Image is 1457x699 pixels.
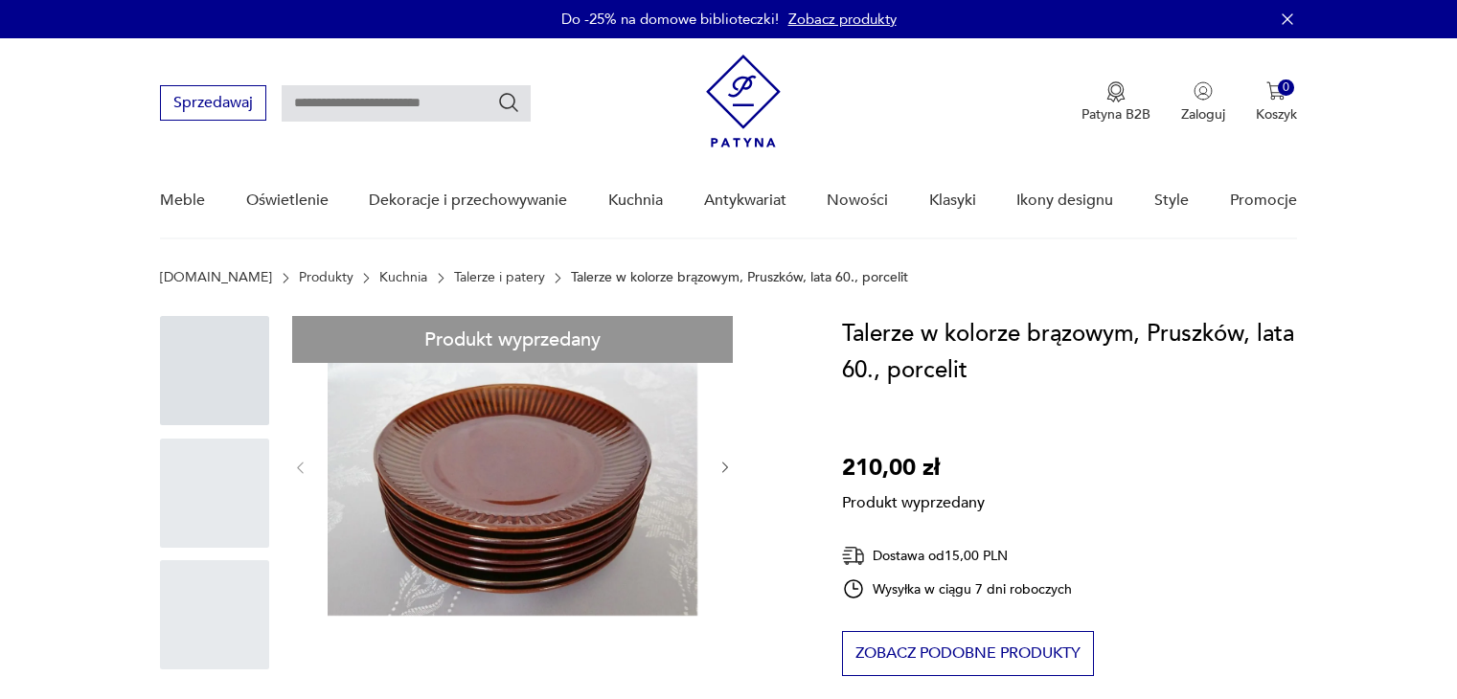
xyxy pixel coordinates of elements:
[706,55,781,147] img: Patyna - sklep z meblami i dekoracjami vintage
[1256,105,1297,124] p: Koszyk
[842,577,1072,600] div: Wysyłka w ciągu 7 dni roboczych
[788,10,897,29] a: Zobacz produkty
[608,164,663,237] a: Kuchnia
[160,270,272,285] a: [DOMAIN_NAME]
[1081,81,1150,124] button: Patyna B2B
[1266,81,1286,101] img: Ikona koszyka
[1230,164,1297,237] a: Promocje
[299,270,353,285] a: Produkty
[842,544,1072,568] div: Dostawa od 15,00 PLN
[1081,105,1150,124] p: Patyna B2B
[561,10,779,29] p: Do -25% na domowe biblioteczki!
[929,164,976,237] a: Klasyki
[842,450,985,486] p: 210,00 zł
[1081,81,1150,124] a: Ikona medaluPatyna B2B
[571,270,908,285] p: Talerze w kolorze brązowym, Pruszków, lata 60., porcelit
[497,91,520,114] button: Szukaj
[842,486,985,513] p: Produkt wyprzedany
[842,631,1094,676] button: Zobacz podobne produkty
[379,270,427,285] a: Kuchnia
[369,164,567,237] a: Dekoracje i przechowywanie
[827,164,888,237] a: Nowości
[704,164,786,237] a: Antykwariat
[160,85,266,121] button: Sprzedawaj
[1278,79,1294,96] div: 0
[1181,105,1225,124] p: Zaloguj
[1106,81,1126,102] img: Ikona medalu
[1181,81,1225,124] button: Zaloguj
[1256,81,1297,124] button: 0Koszyk
[454,270,545,285] a: Talerze i patery
[160,98,266,111] a: Sprzedawaj
[1194,81,1213,101] img: Ikonka użytkownika
[160,164,205,237] a: Meble
[842,544,865,568] img: Ikona dostawy
[1154,164,1189,237] a: Style
[1016,164,1113,237] a: Ikony designu
[842,316,1297,389] h1: Talerze w kolorze brązowym, Pruszków, lata 60., porcelit
[246,164,329,237] a: Oświetlenie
